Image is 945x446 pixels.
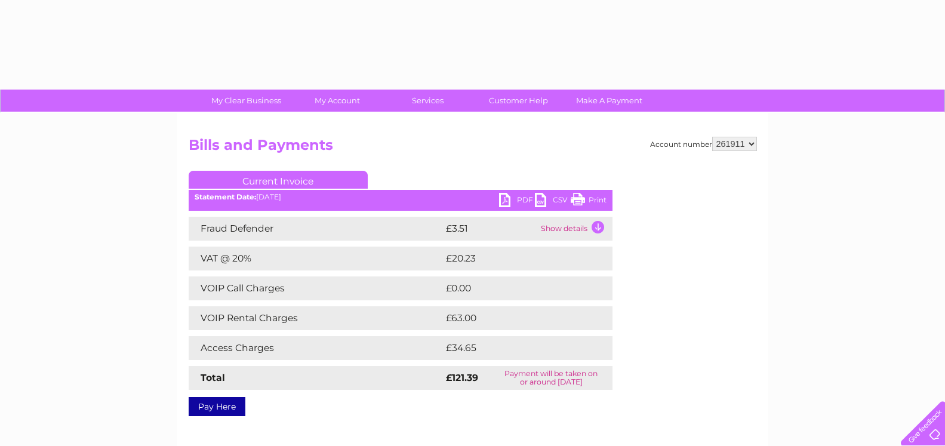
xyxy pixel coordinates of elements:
td: £20.23 [443,247,588,270]
td: £3.51 [443,217,538,241]
h2: Bills and Payments [189,137,757,159]
a: CSV [535,193,571,210]
a: Pay Here [189,397,245,416]
a: Print [571,193,607,210]
td: Access Charges [189,336,443,360]
td: £0.00 [443,276,585,300]
a: Services [378,90,477,112]
td: Payment will be taken on or around [DATE] [490,366,612,390]
a: PDF [499,193,535,210]
div: Account number [650,137,757,151]
a: Customer Help [469,90,568,112]
b: Statement Date: [195,192,256,201]
a: Current Invoice [189,171,368,189]
td: VAT @ 20% [189,247,443,270]
td: £63.00 [443,306,589,330]
a: Make A Payment [560,90,658,112]
td: VOIP Rental Charges [189,306,443,330]
strong: Total [201,372,225,383]
td: Show details [538,217,612,241]
a: My Clear Business [197,90,295,112]
td: VOIP Call Charges [189,276,443,300]
strong: £121.39 [446,372,478,383]
div: [DATE] [189,193,612,201]
a: My Account [288,90,386,112]
td: Fraud Defender [189,217,443,241]
td: £34.65 [443,336,589,360]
